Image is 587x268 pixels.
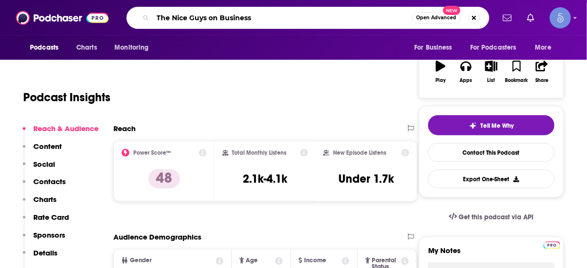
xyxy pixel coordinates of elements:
[114,41,149,54] span: Monitoring
[504,54,529,89] button: Bookmark
[130,257,152,264] span: Gender
[33,177,66,186] p: Contacts
[33,142,62,151] p: Content
[232,149,287,156] h2: Total Monthly Listens
[550,7,571,28] img: User Profile
[479,54,504,89] button: List
[23,90,111,105] h1: Podcast Insights
[428,170,555,188] button: Export One-Sheet
[523,10,538,26] a: Show notifications dropdown
[544,240,560,249] a: Pro website
[550,7,571,28] button: Show profile menu
[23,195,56,213] button: Charts
[33,195,56,204] p: Charts
[33,160,55,169] p: Social
[505,78,528,83] div: Bookmark
[33,124,98,133] p: Reach & Audience
[126,7,489,29] div: Search podcasts, credits, & more...
[530,54,555,89] button: Share
[443,6,461,15] span: New
[414,41,452,54] span: For Business
[529,39,564,57] button: open menu
[412,12,461,24] button: Open AdvancedNew
[33,248,57,257] p: Details
[469,122,477,130] img: tell me why sparkle
[113,124,136,133] h2: Reach
[436,78,446,83] div: Play
[246,257,258,264] span: Age
[133,149,171,156] h2: Power Score™
[76,41,97,54] span: Charts
[33,213,69,222] p: Rate Card
[16,9,109,27] img: Podchaser - Follow, Share and Rate Podcasts
[108,39,161,57] button: open menu
[470,41,517,54] span: For Podcasters
[499,10,516,26] a: Show notifications dropdown
[23,142,62,160] button: Content
[535,41,552,54] span: More
[428,115,555,135] button: tell me why sparkleTell Me Why
[441,205,542,229] a: Get this podcast via API
[481,122,514,130] span: Tell Me Why
[23,248,57,266] button: Details
[30,41,58,54] span: Podcasts
[23,230,65,248] button: Sponsors
[407,39,464,57] button: open menu
[23,213,69,230] button: Rate Card
[428,143,555,162] a: Contact This Podcast
[23,124,98,142] button: Reach & Audience
[153,10,412,26] input: Search podcasts, credits, & more...
[453,54,478,89] button: Apps
[338,172,394,186] h3: Under 1.7k
[33,230,65,240] p: Sponsors
[459,213,534,221] span: Get this podcast via API
[428,54,453,89] button: Play
[23,177,66,195] button: Contacts
[550,7,571,28] span: Logged in as Spiral5-G1
[243,172,287,186] h3: 2.1k-4.1k
[23,160,55,177] button: Social
[464,39,531,57] button: open menu
[460,78,473,83] div: Apps
[535,78,548,83] div: Share
[333,149,386,156] h2: New Episode Listens
[488,78,495,83] div: List
[23,39,71,57] button: open menu
[304,257,326,264] span: Income
[148,169,180,188] p: 48
[113,232,201,241] h2: Audience Demographics
[70,39,103,57] a: Charts
[417,15,457,20] span: Open Advanced
[428,246,555,263] label: My Notes
[544,241,560,249] img: Podchaser Pro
